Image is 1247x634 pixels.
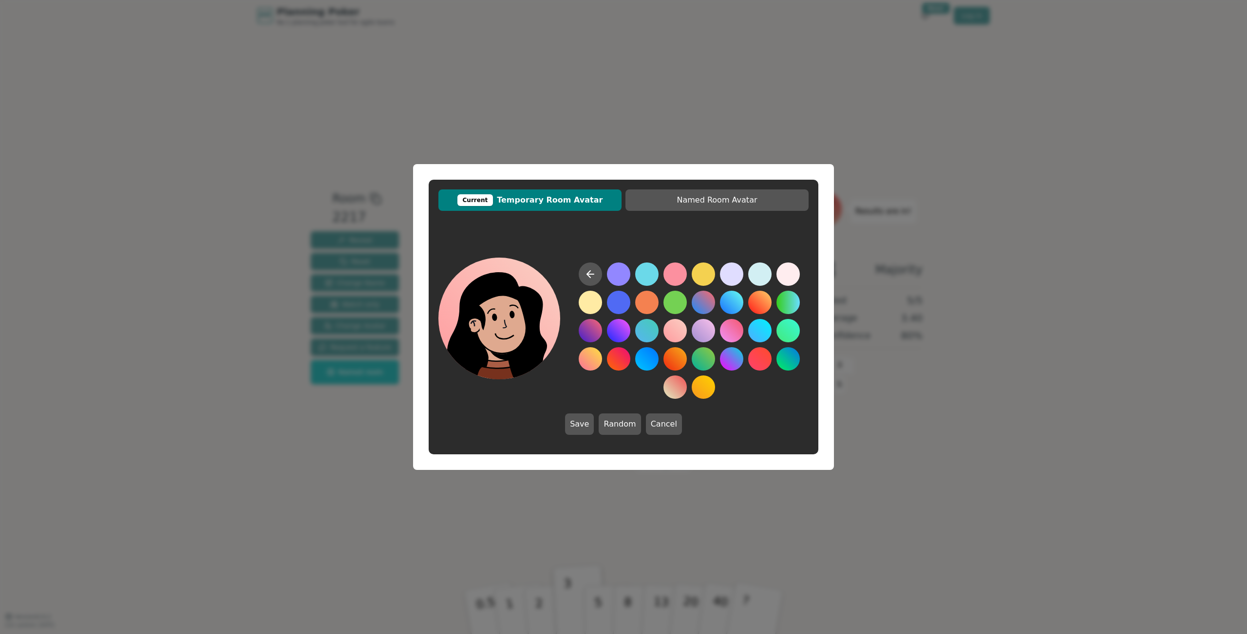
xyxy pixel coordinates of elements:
span: Temporary Room Avatar [443,194,617,206]
button: Named Room Avatar [625,189,809,211]
button: Cancel [646,413,682,435]
button: CurrentTemporary Room Avatar [438,189,622,211]
span: Named Room Avatar [630,194,804,206]
button: Random [599,413,641,435]
div: Current [457,194,493,206]
button: Save [565,413,594,435]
